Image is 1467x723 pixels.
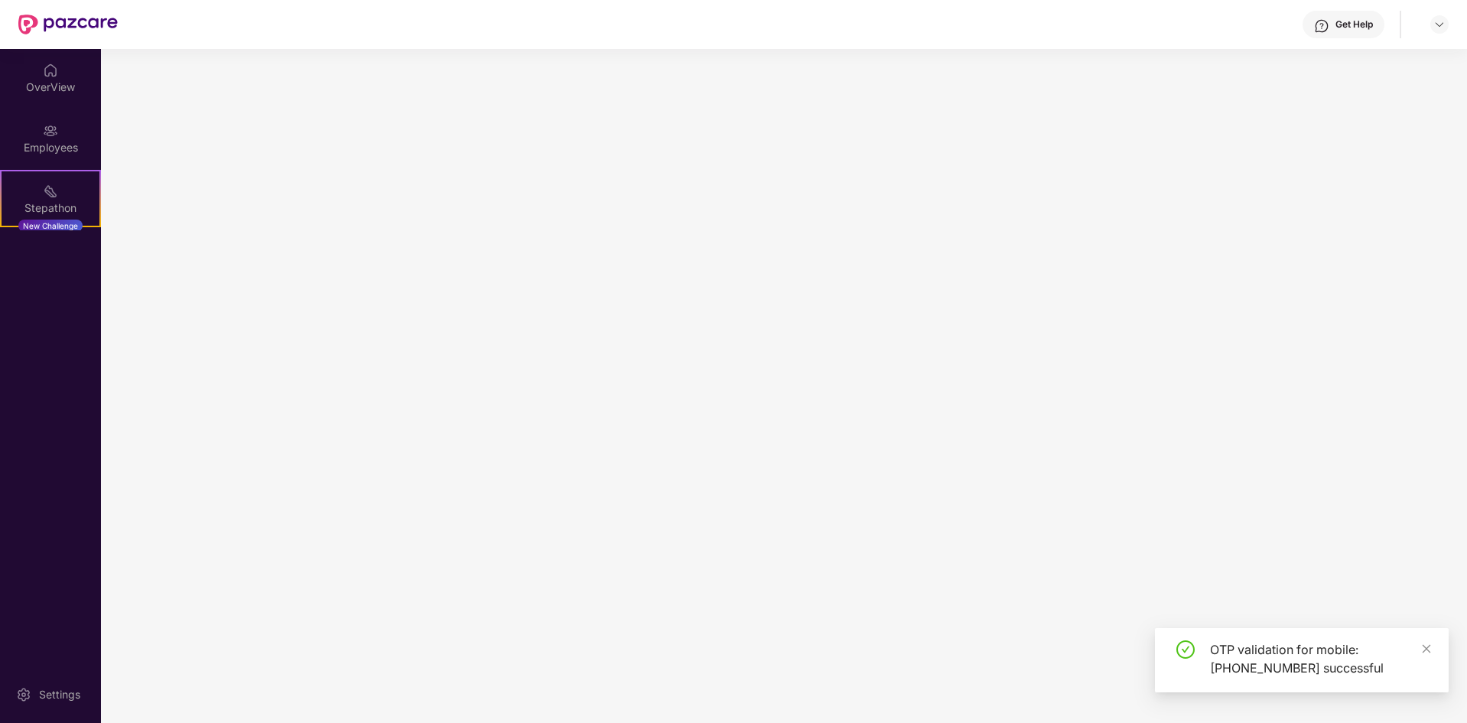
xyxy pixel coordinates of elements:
[34,687,85,702] div: Settings
[1421,643,1432,654] span: close
[18,15,118,34] img: New Pazcare Logo
[2,200,99,216] div: Stepathon
[1314,18,1329,34] img: svg+xml;base64,PHN2ZyBpZD0iSGVscC0zMngzMiIgeG1sbnM9Imh0dHA6Ly93d3cudzMub3JnLzIwMDAvc3ZnIiB3aWR0aD...
[43,184,58,199] img: svg+xml;base64,PHN2ZyB4bWxucz0iaHR0cDovL3d3dy53My5vcmcvMjAwMC9zdmciIHdpZHRoPSIyMSIgaGVpZ2h0PSIyMC...
[1433,18,1446,31] img: svg+xml;base64,PHN2ZyBpZD0iRHJvcGRvd24tMzJ4MzIiIHhtbG5zPSJodHRwOi8vd3d3LnczLm9yZy8yMDAwL3N2ZyIgd2...
[1335,18,1373,31] div: Get Help
[1210,640,1430,677] div: OTP validation for mobile: [PHONE_NUMBER] successful
[18,220,83,232] div: New Challenge
[43,123,58,138] img: svg+xml;base64,PHN2ZyBpZD0iRW1wbG95ZWVzIiB4bWxucz0iaHR0cDovL3d3dy53My5vcmcvMjAwMC9zdmciIHdpZHRoPS...
[1176,640,1195,659] span: check-circle
[43,63,58,78] img: svg+xml;base64,PHN2ZyBpZD0iSG9tZSIgeG1sbnM9Imh0dHA6Ly93d3cudzMub3JnLzIwMDAvc3ZnIiB3aWR0aD0iMjAiIG...
[16,687,31,702] img: svg+xml;base64,PHN2ZyBpZD0iU2V0dGluZy0yMHgyMCIgeG1sbnM9Imh0dHA6Ly93d3cudzMub3JnLzIwMDAvc3ZnIiB3aW...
